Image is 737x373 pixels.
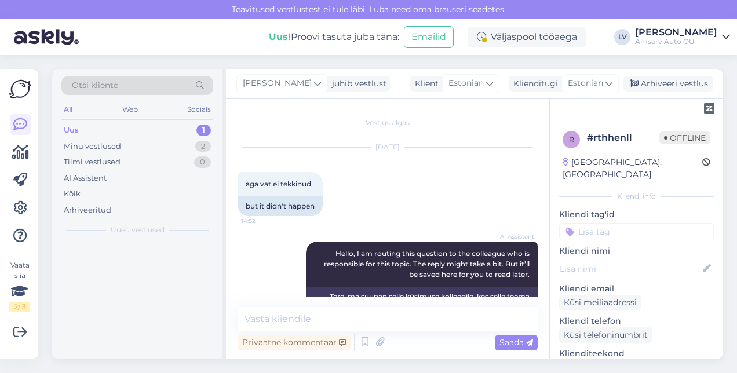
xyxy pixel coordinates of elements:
[196,125,211,136] div: 1
[499,337,533,348] span: Saada
[64,125,79,136] div: Uus
[64,204,111,216] div: Arhiveeritud
[559,295,641,310] div: Küsi meiliaadressi
[559,283,714,295] p: Kliendi email
[64,188,81,200] div: Kõik
[269,31,291,42] b: Uus!
[64,173,107,184] div: AI Assistent
[61,102,75,117] div: All
[64,156,121,168] div: Tiimi vestlused
[559,191,714,202] div: Kliendi info
[569,135,574,144] span: r
[491,232,534,241] span: AI Assistent
[120,102,140,117] div: Web
[563,156,702,181] div: [GEOGRAPHIC_DATA], [GEOGRAPHIC_DATA]
[111,225,165,235] span: Uued vestlused
[246,180,311,188] span: aga vat ei tekkinud
[635,28,717,37] div: [PERSON_NAME]
[241,217,284,225] span: 14:52
[568,77,603,90] span: Estonian
[269,30,399,44] div: Proovi tasuta juba täna:
[195,141,211,152] div: 2
[404,26,454,48] button: Emailid
[635,28,730,46] a: [PERSON_NAME]Amserv Auto OÜ
[560,262,700,275] input: Lisa nimi
[238,196,323,216] div: but it didn't happen
[327,78,386,90] div: juhib vestlust
[468,27,586,47] div: Väljaspool tööaega
[704,103,714,114] img: zendesk
[324,249,531,279] span: Hello, I am routing this question to the colleague who is responsible for this topic. The reply m...
[659,131,710,144] span: Offline
[614,29,630,45] div: LV
[72,79,118,92] span: Otsi kliente
[635,37,717,46] div: Amserv Auto OÜ
[9,260,30,312] div: Vaata siia
[9,78,31,100] img: Askly Logo
[559,223,714,240] input: Lisa tag
[509,78,558,90] div: Klienditugi
[64,141,121,152] div: Minu vestlused
[9,302,30,312] div: 2 / 3
[559,327,652,343] div: Küsi telefoninumbrit
[559,209,714,221] p: Kliendi tag'id
[559,315,714,327] p: Kliendi telefon
[194,156,211,168] div: 0
[238,142,538,152] div: [DATE]
[306,287,538,327] div: Tere, ma suunan selle küsimuse kolleegile, kes selle teema eest vastutab. Vastuse saamine võib ve...
[587,131,659,145] div: # rthhenll
[623,76,713,92] div: Arhiveeri vestlus
[559,348,714,360] p: Klienditeekond
[410,78,439,90] div: Klient
[238,118,538,128] div: Vestlus algas
[185,102,213,117] div: Socials
[243,77,312,90] span: [PERSON_NAME]
[559,245,714,257] p: Kliendi nimi
[238,335,351,350] div: Privaatne kommentaar
[448,77,484,90] span: Estonian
